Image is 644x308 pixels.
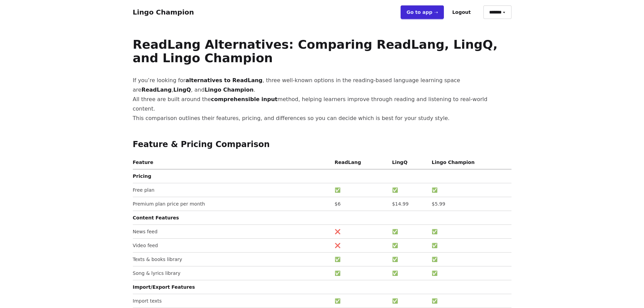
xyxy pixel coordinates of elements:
td: News feed [133,224,332,238]
td: Import texts [133,294,332,308]
td: Premium plan price per month [133,197,332,211]
td: $6 [332,197,389,211]
strong: Lingo Champion [205,87,254,93]
th: Feature [133,158,332,169]
td: ✅ [429,266,511,280]
td: ✅ [429,252,511,266]
a: Lingo Champion [133,8,194,16]
td: ✅ [389,238,429,252]
td: ✅ [332,294,389,308]
td: ✅ [389,266,429,280]
strong: LingQ [173,87,191,93]
td: ✅ [332,183,389,197]
td: ❌ [332,224,389,238]
strong: Content Features [133,215,179,220]
a: Go to app ➝ [401,5,444,19]
strong: alternatives to ReadLang [186,77,263,84]
td: ✅ [389,252,429,266]
button: Logout [447,5,477,19]
td: ✅ [332,266,389,280]
td: ❌ [332,238,389,252]
th: ReadLang [332,158,389,169]
td: ✅ [429,183,511,197]
td: ✅ [389,183,429,197]
td: $14.99 [389,197,429,211]
td: Free plan [133,183,332,197]
h2: Feature & Pricing Comparison [133,139,511,150]
strong: Import/Export Features [133,284,195,290]
strong: comprehensible input [211,96,278,102]
td: ✅ [429,294,511,308]
td: Video feed [133,238,332,252]
th: LingQ [389,158,429,169]
td: Song & lyrics library [133,266,332,280]
td: ✅ [332,252,389,266]
th: Lingo Champion [429,158,511,169]
td: ✅ [429,238,511,252]
h1: ReadLang Alternatives: Comparing ReadLang, LingQ, and Lingo Champion [133,38,511,65]
td: ✅ [389,294,429,308]
td: $5.99 [429,197,511,211]
td: ✅ [429,224,511,238]
strong: Pricing [133,173,151,179]
p: If you’re looking for , three well-known options in the reading-based language learning space are... [133,76,511,123]
td: ✅ [389,224,429,238]
td: Texts & books library [133,252,332,266]
strong: ReadLang [141,87,171,93]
